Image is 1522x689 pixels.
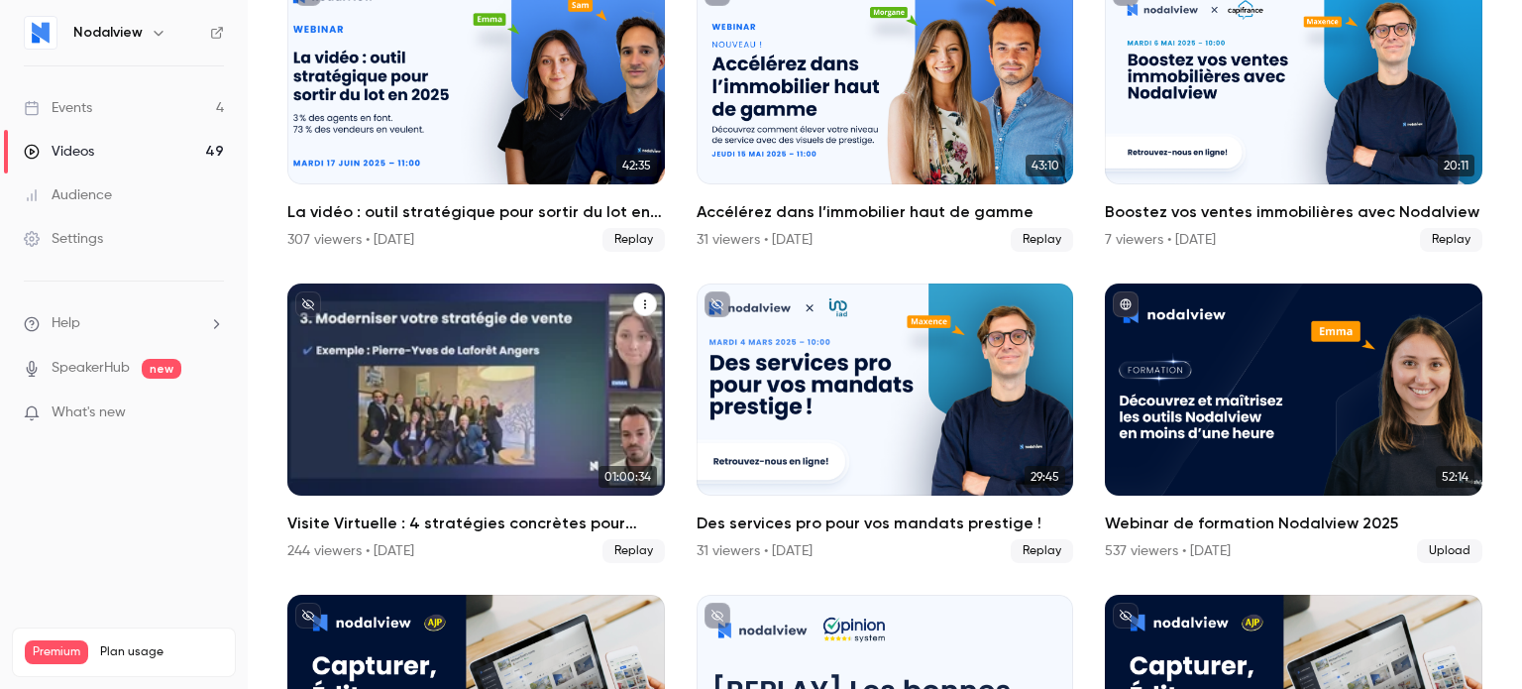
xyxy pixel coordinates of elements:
[52,402,126,423] span: What's new
[24,313,224,334] li: help-dropdown-opener
[1113,291,1139,317] button: published
[1011,539,1073,563] span: Replay
[1026,155,1065,176] span: 43:10
[1105,230,1216,250] div: 7 viewers • [DATE]
[697,230,813,250] div: 31 viewers • [DATE]
[697,284,1074,563] li: Des services pro pour vos mandats prestige !
[1113,603,1139,629] button: unpublished
[697,284,1074,563] a: 29:45Des services pro pour vos mandats prestige !31 viewers • [DATE]Replay
[24,142,94,162] div: Videos
[52,358,130,379] a: SpeakerHub
[200,404,224,422] iframe: Noticeable Trigger
[598,466,657,488] span: 01:00:34
[1105,512,1482,535] h2: Webinar de formation Nodalview 2025
[287,284,665,563] li: Visite Virtuelle : 4 stratégies concrètes pour maximiser vos performances
[287,284,665,563] a: 01:00:34Visite Virtuelle : 4 stratégies concrètes pour maximiser vos performances244 viewers • [D...
[1438,155,1474,176] span: 20:11
[295,291,321,317] button: unpublished
[287,200,665,224] h2: La vidéo : outil stratégique pour sortir du lot en 2025
[1025,466,1065,488] span: 29:45
[705,603,730,629] button: unpublished
[24,98,92,118] div: Events
[1105,284,1482,563] li: Webinar de formation Nodalview 2025
[602,539,665,563] span: Replay
[24,185,112,205] div: Audience
[616,155,657,176] span: 42:35
[697,200,1074,224] h2: Accélérez dans l’immobilier haut de gamme
[287,512,665,535] h2: Visite Virtuelle : 4 stratégies concrètes pour maximiser vos performances
[100,644,223,660] span: Plan usage
[287,230,414,250] div: 307 viewers • [DATE]
[142,359,181,379] span: new
[1417,539,1482,563] span: Upload
[1436,466,1474,488] span: 52:14
[1011,228,1073,252] span: Replay
[287,541,414,561] div: 244 viewers • [DATE]
[295,603,321,629] button: unpublished
[697,512,1074,535] h2: Des services pro pour vos mandats prestige !
[1420,228,1482,252] span: Replay
[52,313,80,334] span: Help
[73,23,143,43] h6: Nodalview
[1105,284,1482,563] a: 52:14Webinar de formation Nodalview 2025537 viewers • [DATE]Upload
[25,17,56,49] img: Nodalview
[602,228,665,252] span: Replay
[24,229,103,249] div: Settings
[25,640,88,664] span: Premium
[1105,200,1482,224] h2: Boostez vos ventes immobilières avec Nodalview
[697,541,813,561] div: 31 viewers • [DATE]
[1105,541,1231,561] div: 537 viewers • [DATE]
[705,291,730,317] button: unpublished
